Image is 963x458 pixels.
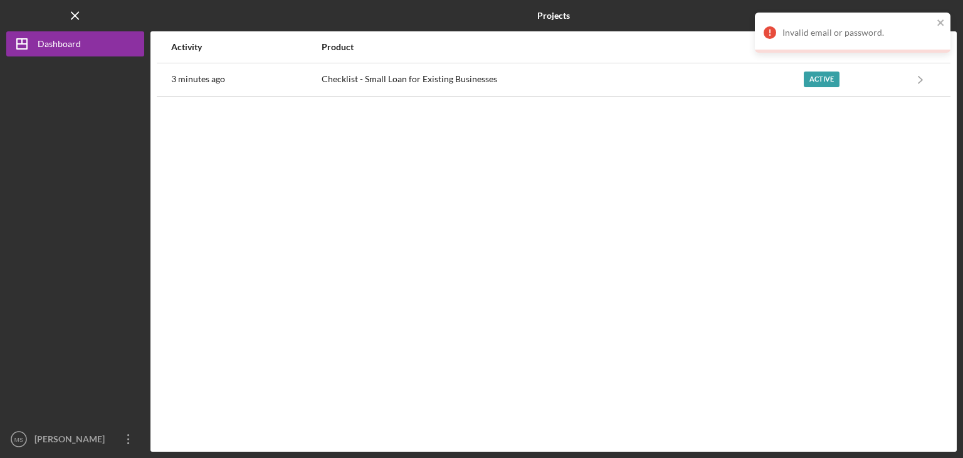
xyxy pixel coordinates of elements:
[171,74,225,84] time: 2025-10-10 19:35
[171,42,320,52] div: Activity
[31,427,113,455] div: [PERSON_NAME]
[937,18,945,29] button: close
[14,436,23,443] text: MS
[322,42,802,52] div: Product
[6,31,144,56] button: Dashboard
[38,31,81,60] div: Dashboard
[6,427,144,452] button: MS[PERSON_NAME]
[537,11,570,21] b: Projects
[782,28,933,38] div: Invalid email or password.
[804,72,839,87] div: Active
[322,64,802,95] div: Checklist - Small Loan for Existing Businesses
